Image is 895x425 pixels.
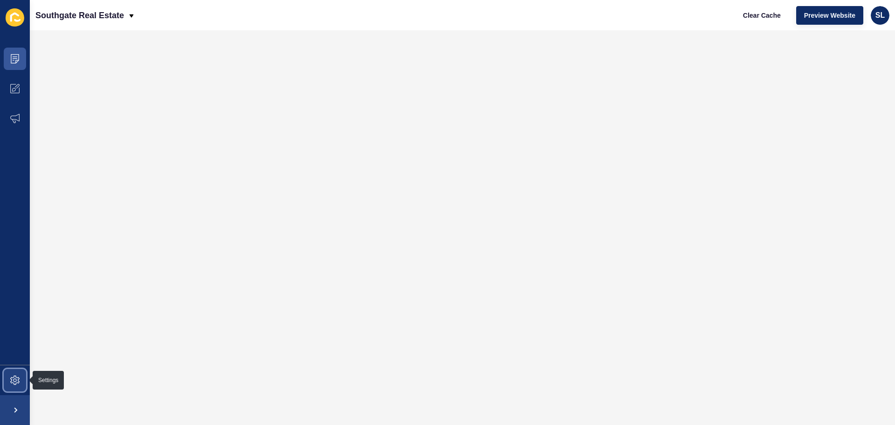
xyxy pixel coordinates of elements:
span: Preview Website [804,11,855,20]
p: Southgate Real Estate [35,4,124,27]
div: Settings [38,376,58,384]
span: Clear Cache [743,11,781,20]
button: Clear Cache [735,6,789,25]
button: Preview Website [796,6,863,25]
span: SL [875,11,885,20]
